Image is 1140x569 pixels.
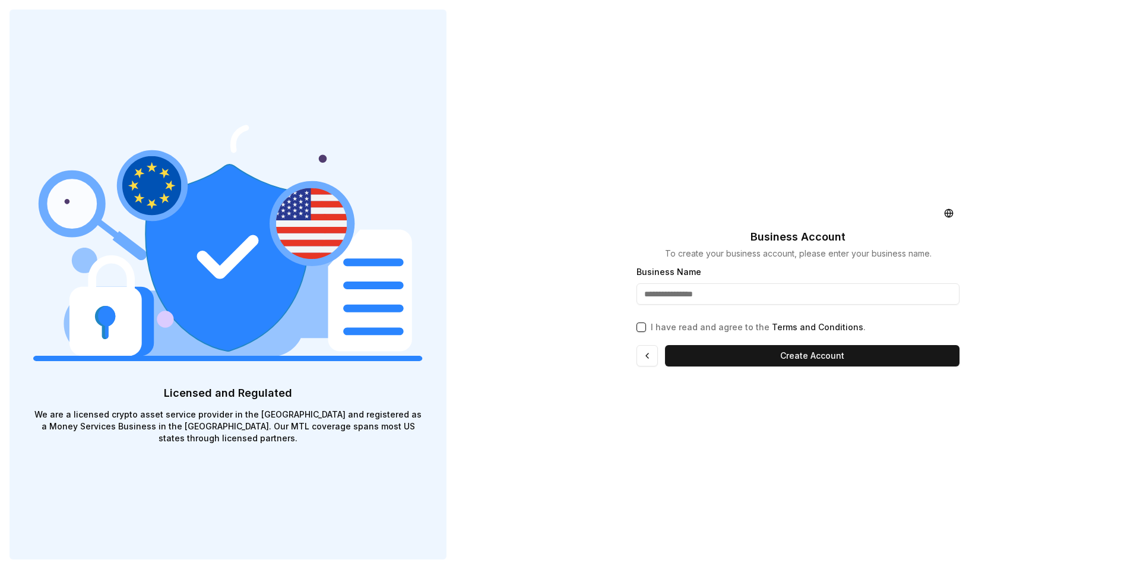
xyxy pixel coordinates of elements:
[33,409,423,444] p: We are a licensed crypto asset service provider in the [GEOGRAPHIC_DATA] and registered as a Mone...
[651,321,866,333] p: I have read and agree to the .
[665,248,932,260] p: To create your business account, please enter your business name.
[750,229,845,245] p: Business Account
[33,385,423,402] p: Licensed and Regulated
[665,345,959,366] button: Create Account
[772,322,863,332] a: Terms and Conditions
[636,267,701,277] label: Business Name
